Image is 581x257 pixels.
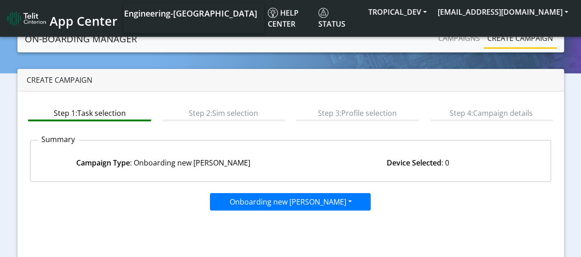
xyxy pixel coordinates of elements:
img: knowledge.svg [268,8,278,18]
a: Create campaign [484,29,557,47]
btn: Step 1: Task selection [28,104,151,121]
a: Your current platform instance [124,4,257,22]
span: App Center [50,12,118,29]
a: App Center [7,9,116,29]
span: Engineering-[GEOGRAPHIC_DATA] [124,8,257,19]
div: : 0 [291,157,545,168]
button: [EMAIL_ADDRESS][DOMAIN_NAME] [432,4,574,20]
btn: Step 3: Profile selection [296,104,419,121]
p: Summary [38,134,79,145]
a: Status [315,4,363,33]
a: Help center [264,4,315,33]
div: : Onboarding new [PERSON_NAME] [36,157,291,168]
btn: Step 2: Sim selection [162,104,285,121]
strong: Device Selected [386,158,441,168]
button: TROPICAL_DEV [363,4,432,20]
span: Status [318,8,345,29]
img: logo-telit-cinterion-gw-new.png [7,11,46,26]
span: Help center [268,8,299,29]
btn: Step 4: Campaign details [430,104,553,121]
a: On-Boarding Manager [25,30,137,48]
div: Create campaign [17,69,564,91]
img: status.svg [318,8,328,18]
a: Campaigns [434,29,484,47]
strong: Campaign Type [76,158,130,168]
button: Onboarding new [PERSON_NAME] [210,193,371,211]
